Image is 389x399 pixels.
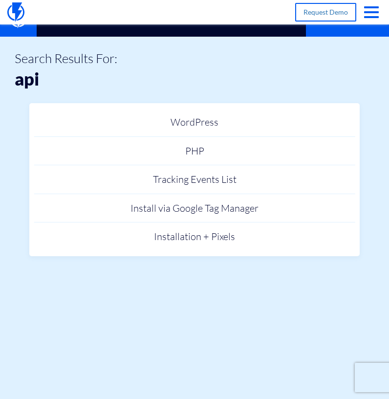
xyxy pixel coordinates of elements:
[34,222,355,251] a: Installation + Pixels
[34,165,355,194] a: Tracking Events List
[15,51,117,66] h2: Search Results for:
[15,69,39,89] h1: api
[295,3,356,22] a: request demo
[34,194,355,223] a: Install via Google Tag Manager
[34,137,355,166] a: PHP
[34,108,355,137] a: WordPress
